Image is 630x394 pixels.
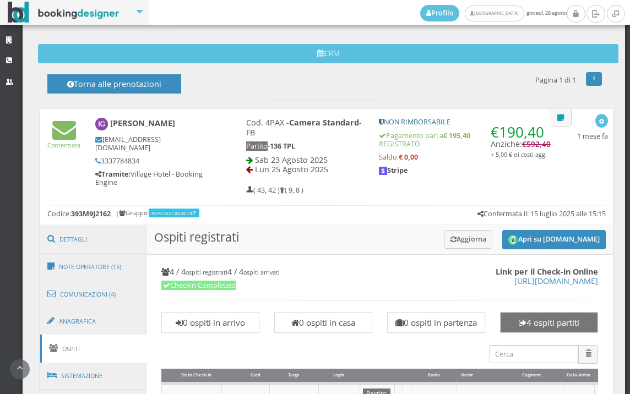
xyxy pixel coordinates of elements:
[280,318,367,327] h3: 0 ospiti in casa
[379,167,387,174] img: logo-stripe.jpeg
[514,276,598,286] a: [URL][DOMAIN_NAME]
[563,369,595,382] div: Data Arrivo
[59,79,169,96] h4: Torna alle prenotazioni
[393,318,480,327] h3: 0 ospiti in partenza
[496,266,598,277] b: Link per il Check-in Online
[319,369,358,382] div: Login
[526,139,551,149] span: 592,40
[255,164,328,174] span: Lun 25 Agosto 2025
[502,230,606,249] button: Apri su [DOMAIN_NAME]
[71,209,111,218] b: 393M9J2162
[40,335,147,363] a: Ospiti
[151,210,198,216] a: RIEPILOGO INVIATO
[457,369,518,382] div: Nome
[38,44,618,63] button: CRM
[95,118,108,130] img: Ion Goreanu
[95,170,209,187] h5: Village Hotel - Booking Engine
[535,76,576,84] h5: Pagina 1 di 1
[47,74,181,94] button: Torna alle prenotazioni
[522,139,551,149] span: €
[399,152,418,162] strong: € 0,00
[379,153,550,161] h5: Saldo:
[499,122,544,142] span: 190,40
[242,369,269,382] div: Card
[508,235,518,245] img: circle_logo_thumb.png
[586,72,602,86] a: 1
[47,210,111,218] h5: Codice:
[95,157,209,165] h5: 3337784834
[116,210,200,217] h6: | Gruppo:
[270,141,295,151] b: 136 TPL
[47,132,80,149] a: Confermata
[465,6,524,21] a: [GEOGRAPHIC_DATA]
[177,369,221,382] div: Stato Check-In
[243,268,280,276] small: ospiti arrivati
[518,369,562,382] div: Cognome
[146,225,613,255] h3: Ospiti registrati
[161,267,598,276] h4: 4 / 4 4 / 4
[443,131,470,140] strong: € 195,40
[491,122,544,142] span: €
[246,118,365,137] h4: Cod. 4PAX - - FB
[40,253,147,281] a: Note Operatore (15)
[289,117,359,128] b: Camera Standard
[420,5,567,21] span: giovedì, 28 agosto
[477,210,606,218] h5: Confermata il: 15 luglio 2025 alle 15:15
[420,5,460,21] a: Profilo
[246,141,268,151] span: Partito
[95,169,131,179] b: Tramite:
[246,142,365,150] h5: -
[411,369,456,382] div: Ruolo
[246,186,303,194] h5: ( 43, 42 ) ( 9, 8 )
[40,280,147,309] a: Comunicazioni (4)
[444,230,493,248] button: Aggiorna
[8,2,120,23] img: BookingDesigner.com
[255,155,328,165] span: Sab 23 Agosto 2025
[40,362,147,390] a: Sistemazione
[379,132,550,148] h5: Pagamento pari a REGISTRATO
[379,118,550,126] h5: NON RIMBORSABILE
[167,318,254,327] h3: 0 ospiti in arrivo
[161,281,236,290] span: Checkin Completato
[490,345,578,363] input: Cerca
[40,225,147,254] a: Dettagli
[379,166,407,175] b: Stripe
[110,118,175,129] b: [PERSON_NAME]
[577,132,608,140] h5: 1 mese fa
[40,307,147,336] a: Anagrafica
[491,150,547,158] small: + 5,00 € di costi agg.
[95,135,209,152] h5: [EMAIL_ADDRESS][DOMAIN_NAME]
[491,118,551,158] h4: Anzichè:
[186,268,227,276] small: ospiti registrati
[270,369,318,382] div: Targa
[506,318,593,327] h3: 4 ospiti partiti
